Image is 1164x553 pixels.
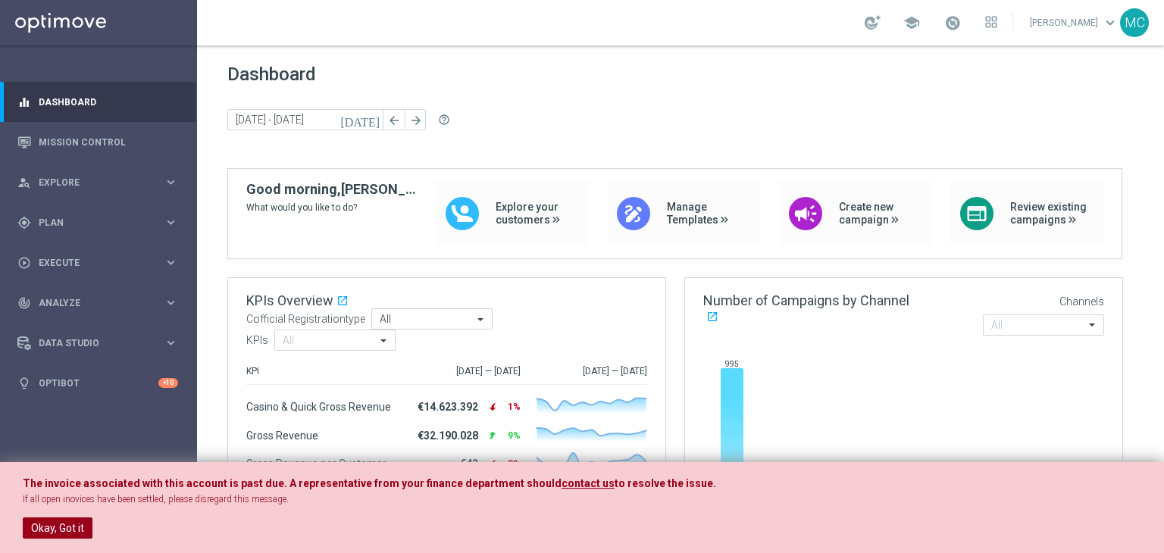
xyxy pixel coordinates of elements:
[23,477,562,489] span: The invoice associated with this account is past due. A representative from your finance departme...
[17,296,164,310] div: Analyze
[17,216,164,230] div: Plan
[903,14,920,31] span: school
[39,218,164,227] span: Plan
[17,296,31,310] i: track_changes
[23,493,1141,506] p: If all open inovices have been settled, please disregard this message.
[17,297,179,309] button: track_changes Analyze keyboard_arrow_right
[17,122,178,162] div: Mission Control
[164,175,178,189] i: keyboard_arrow_right
[17,82,178,122] div: Dashboard
[39,339,164,348] span: Data Studio
[39,82,178,122] a: Dashboard
[1120,8,1149,37] div: MC
[158,378,178,388] div: +10
[17,337,179,349] button: Data Studio keyboard_arrow_right
[39,122,178,162] a: Mission Control
[164,215,178,230] i: keyboard_arrow_right
[17,363,178,403] div: Optibot
[17,216,31,230] i: gps_fixed
[562,477,615,490] a: contact us
[39,258,164,267] span: Execute
[615,477,716,489] span: to resolve the issue.
[1028,11,1120,34] a: [PERSON_NAME]keyboard_arrow_down
[17,336,164,350] div: Data Studio
[17,136,179,148] button: Mission Control
[17,256,31,270] i: play_circle_outline
[39,178,164,187] span: Explore
[23,517,92,539] button: Okay, Got it
[164,336,178,350] i: keyboard_arrow_right
[164,295,178,310] i: keyboard_arrow_right
[17,96,179,108] button: equalizer Dashboard
[39,298,164,308] span: Analyze
[17,376,31,390] i: lightbulb
[17,256,164,270] div: Execute
[1102,14,1119,31] span: keyboard_arrow_down
[39,363,158,403] a: Optibot
[17,176,164,189] div: Explore
[17,95,31,109] i: equalizer
[17,257,179,269] button: play_circle_outline Execute keyboard_arrow_right
[17,176,31,189] i: person_search
[17,217,179,229] button: gps_fixed Plan keyboard_arrow_right
[164,255,178,270] i: keyboard_arrow_right
[17,177,179,189] button: person_search Explore keyboard_arrow_right
[17,377,179,389] button: lightbulb Optibot +10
